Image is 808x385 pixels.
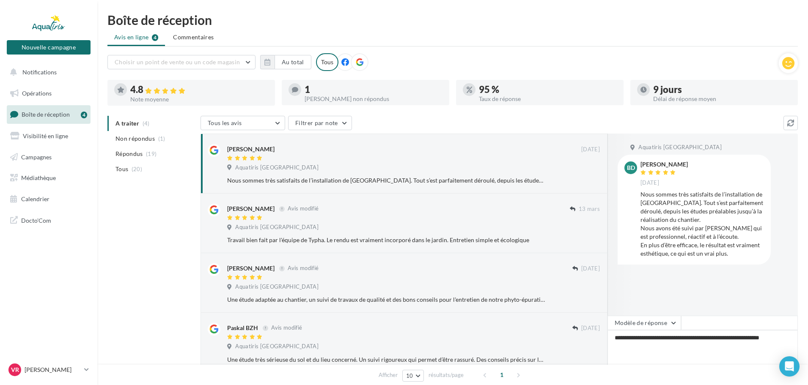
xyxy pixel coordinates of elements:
a: Médiathèque [5,169,92,187]
div: 4 [81,112,87,118]
span: 1 [495,368,508,382]
p: [PERSON_NAME] [25,366,81,374]
div: Taux de réponse [479,96,617,102]
span: [DATE] [581,265,600,273]
div: Boîte de réception [107,14,798,26]
button: Au total [275,55,311,69]
a: Docto'Com [5,211,92,229]
span: Afficher [379,371,398,379]
a: Boîte de réception4 [5,105,92,123]
div: [PERSON_NAME] [227,264,275,273]
span: [DATE] [581,325,600,332]
div: [PERSON_NAME] [227,145,275,153]
div: [PERSON_NAME] [640,161,688,167]
button: Au total [260,55,311,69]
a: VR [PERSON_NAME] [7,362,91,378]
div: Open Intercom Messenger [779,356,800,377]
span: 13 mars [579,205,600,213]
button: Choisir un point de vente ou un code magasin [107,55,256,69]
span: Tous [115,165,128,173]
button: 10 [402,370,424,382]
span: 10 [406,372,413,379]
span: Boîte de réception [22,111,70,118]
span: (1) [158,135,165,142]
span: Tous les avis [208,119,242,126]
span: résultats/page [429,371,464,379]
div: Travail bien fait par l'équipe de Typha. Le rendu est vraiment incorporé dans le jardin. Entretie... [227,236,545,244]
span: Docto'Com [21,215,51,226]
div: Une étude adaptée au chantier, un suivi de travaux de qualité et des bons conseils pour l'entreti... [227,295,545,304]
span: Calendrier [21,195,49,202]
span: Répondus [115,150,143,158]
span: Aquatiris [GEOGRAPHIC_DATA] [638,144,722,151]
span: Notifications [22,68,57,76]
span: Commentaires [173,33,214,41]
div: Note moyenne [130,96,268,102]
div: 9 jours [653,85,791,94]
div: Tous [316,53,338,71]
div: Paskal BZH [227,324,258,332]
div: 1 [305,85,442,94]
button: Filtrer par note [288,116,352,130]
span: VR [11,366,19,374]
span: Médiathèque [21,174,56,181]
span: (19) [146,150,157,157]
span: Aquatiris [GEOGRAPHIC_DATA] [235,283,319,291]
div: Délai de réponse moyen [653,96,791,102]
a: Visibilité en ligne [5,127,92,145]
div: 4.8 [130,85,268,95]
span: [DATE] [640,179,659,187]
span: Avis modifié [288,265,319,272]
div: Nous sommes très satisfaits de l’installation de [GEOGRAPHIC_DATA]. Tout s’est parfaitement dérou... [227,176,545,185]
span: Campagnes [21,153,52,160]
span: BD [627,164,635,172]
a: Opérations [5,85,92,102]
div: Une étude très sérieuse du sol et du lieu concerné. Un suivi rigoureux qui permet d’être rassuré.... [227,355,545,364]
span: (20) [132,166,142,172]
button: Nouvelle campagne [7,40,91,55]
a: Calendrier [5,190,92,208]
span: Aquatiris [GEOGRAPHIC_DATA] [235,224,319,231]
span: Aquatiris [GEOGRAPHIC_DATA] [235,343,319,350]
button: Tous les avis [201,116,285,130]
span: Avis modifié [288,205,319,212]
div: Nous sommes très satisfaits de l’installation de [GEOGRAPHIC_DATA]. Tout s’est parfaitement dérou... [640,190,764,258]
span: Opérations [22,90,52,97]
span: Aquatiris [GEOGRAPHIC_DATA] [235,164,319,172]
div: [PERSON_NAME] non répondus [305,96,442,102]
div: 95 % [479,85,617,94]
div: [PERSON_NAME] [227,205,275,213]
span: Non répondus [115,134,155,143]
button: Modèle de réponse [607,316,681,330]
a: Campagnes [5,148,92,166]
span: Visibilité en ligne [23,132,68,139]
span: [DATE] [581,146,600,153]
span: Choisir un point de vente ou un code magasin [115,58,240,66]
span: Avis modifié [271,325,302,331]
button: Notifications [5,63,89,81]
